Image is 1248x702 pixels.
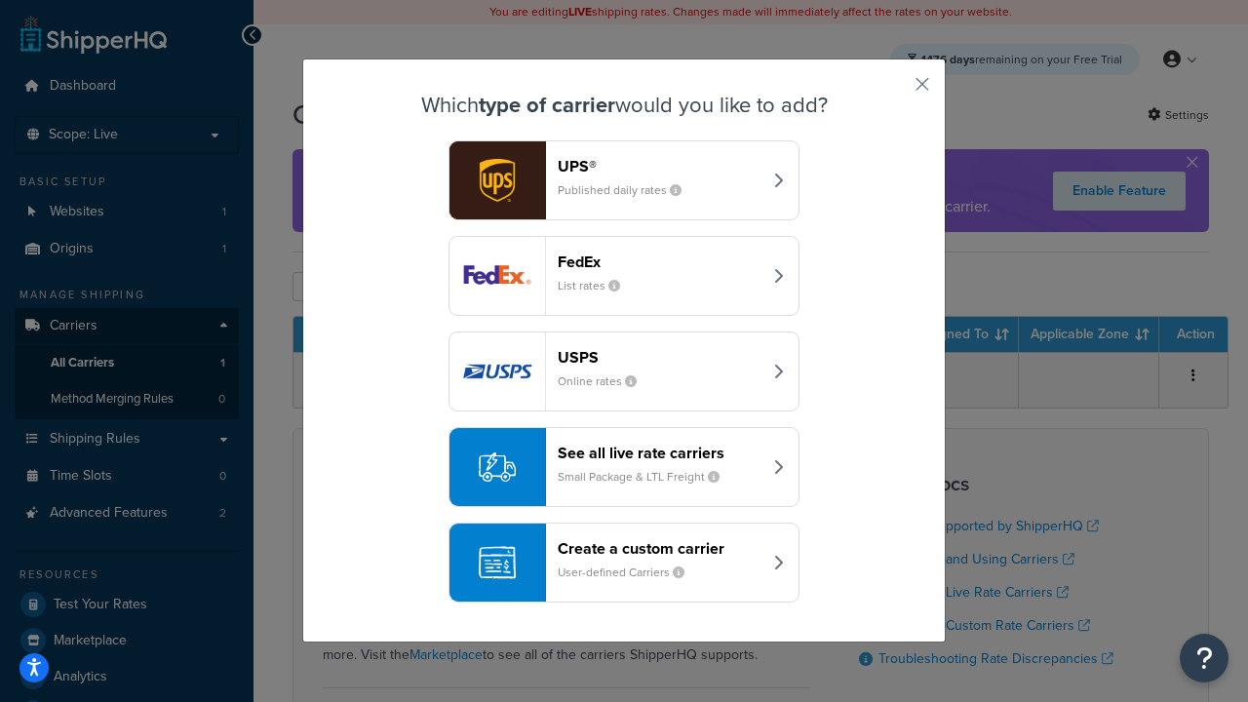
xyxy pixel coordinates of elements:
img: ups logo [449,141,545,219]
img: icon-carrier-liverate-becf4550.svg [479,448,516,486]
header: UPS® [558,157,761,175]
small: Online rates [558,372,652,390]
button: ups logoUPS®Published daily rates [448,140,799,220]
h3: Which would you like to add? [352,94,896,117]
small: Small Package & LTL Freight [558,468,735,486]
small: User-defined Carriers [558,564,700,581]
button: See all live rate carriersSmall Package & LTL Freight [448,427,799,507]
header: See all live rate carriers [558,444,761,462]
button: fedEx logoFedExList rates [448,236,799,316]
small: List rates [558,277,636,294]
button: Create a custom carrierUser-defined Carriers [448,523,799,603]
img: usps logo [449,332,545,410]
button: usps logoUSPSOnline rates [448,331,799,411]
img: icon-carrier-custom-c93b8a24.svg [479,544,516,581]
header: USPS [558,348,761,367]
small: Published daily rates [558,181,697,199]
strong: type of carrier [479,89,615,121]
button: Open Resource Center [1180,634,1228,682]
header: Create a custom carrier [558,539,761,558]
header: FedEx [558,253,761,271]
img: fedEx logo [449,237,545,315]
